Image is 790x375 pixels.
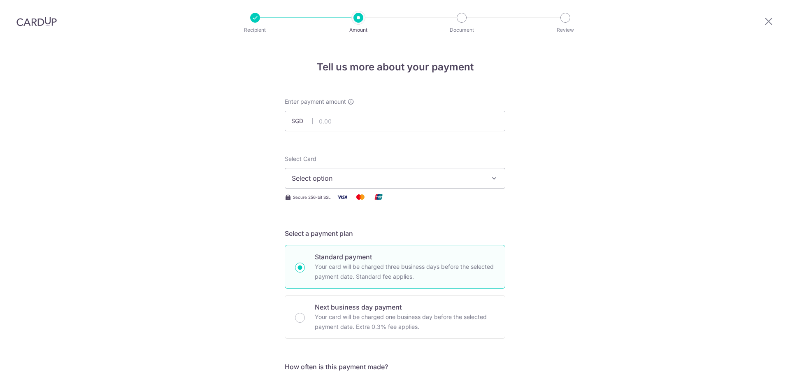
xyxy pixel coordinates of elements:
span: SGD [291,117,313,125]
h5: Select a payment plan [285,228,505,238]
img: Visa [334,192,351,202]
p: Standard payment [315,252,495,262]
span: Select option [292,173,483,183]
img: Mastercard [352,192,369,202]
p: Recipient [225,26,286,34]
p: Review [535,26,596,34]
iframe: Opens a widget where you can find more information [737,350,782,371]
button: Select option [285,168,505,189]
p: Next business day payment [315,302,495,312]
span: Secure 256-bit SSL [293,194,331,200]
p: Your card will be charged three business days before the selected payment date. Standard fee appl... [315,262,495,282]
p: Document [431,26,492,34]
h5: How often is this payment made? [285,362,505,372]
p: Your card will be charged one business day before the selected payment date. Extra 0.3% fee applies. [315,312,495,332]
h4: Tell us more about your payment [285,60,505,75]
img: Union Pay [370,192,387,202]
img: CardUp [16,16,57,26]
span: translation missing: en.payables.payment_networks.credit_card.summary.labels.select_card [285,155,316,162]
span: Enter payment amount [285,98,346,106]
p: Amount [328,26,389,34]
input: 0.00 [285,111,505,131]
